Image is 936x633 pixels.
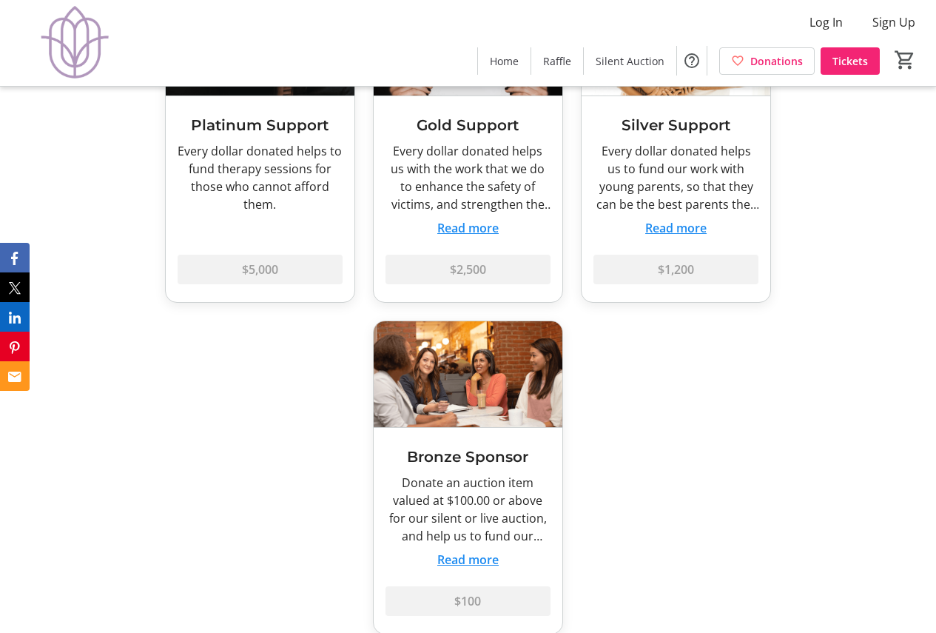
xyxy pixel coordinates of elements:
[809,13,843,31] span: Log In
[750,53,803,69] span: Donations
[596,53,664,69] span: Silent Auction
[821,47,880,75] a: Tickets
[490,53,519,69] span: Home
[178,114,343,136] h3: Platinum Support
[374,321,562,427] img: Bronze Sponsor
[178,142,343,213] div: Every dollar donated helps to fund therapy sessions for those who cannot afford them.
[798,10,855,34] button: Log In
[719,47,815,75] a: Donations
[385,446,551,468] h3: Bronze Sponsor
[385,114,551,136] h3: Gold Support
[385,474,551,545] div: Donate an auction item valued at $100.00 or above for our silent or live auction, and help us to ...
[677,46,707,76] button: Help
[593,114,758,136] h3: Silver Support
[543,53,571,69] span: Raffle
[593,142,758,213] div: Every dollar donated helps us to fund our work with young parents, so that they can be the best p...
[385,142,551,213] div: Every dollar donated helps us with the work that we do to enhance the safety of victims, and stre...
[531,47,583,75] a: Raffle
[437,551,499,569] button: Read more
[584,47,676,75] a: Silent Auction
[645,219,707,237] button: Read more
[437,219,499,237] button: Read more
[9,6,141,80] img: Catholic Family Services of Durham's Logo
[892,47,918,73] button: Cart
[861,10,927,34] button: Sign Up
[872,13,915,31] span: Sign Up
[832,53,868,69] span: Tickets
[478,47,531,75] a: Home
